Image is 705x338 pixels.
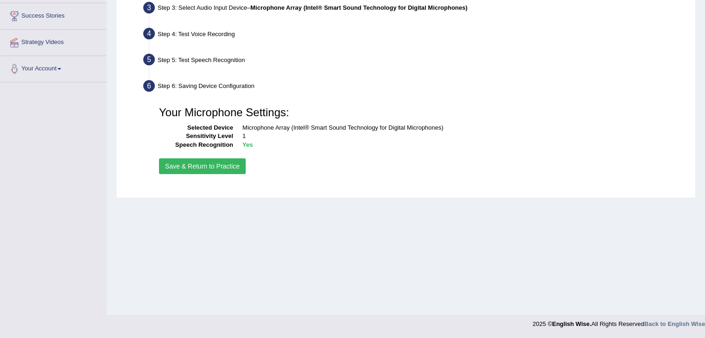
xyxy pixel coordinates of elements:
b: Microphone Array (Intel® Smart Sound Technology for Digital Microphones) [250,4,467,11]
strong: English Wise. [552,320,591,327]
dt: Speech Recognition [159,141,233,150]
div: Step 6: Saving Device Configuration [139,77,691,98]
dd: 1 [242,132,680,141]
button: Save & Return to Practice [159,158,246,174]
b: Yes [242,141,253,148]
dt: Selected Device [159,124,233,132]
dd: Microphone Array (Intel® Smart Sound Technology for Digital Microphones) [242,124,680,132]
a: Success Stories [0,3,106,26]
div: 2025 © All Rights Reserved [533,315,705,328]
div: Step 5: Test Speech Recognition [139,51,691,71]
a: Your Account [0,56,106,79]
span: – [247,4,467,11]
a: Strategy Videos [0,30,106,53]
dt: Sensitivity Level [159,132,233,141]
h3: Your Microphone Settings: [159,106,680,119]
a: Back to English Wise [644,320,705,327]
div: Step 4: Test Voice Recording [139,25,691,45]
